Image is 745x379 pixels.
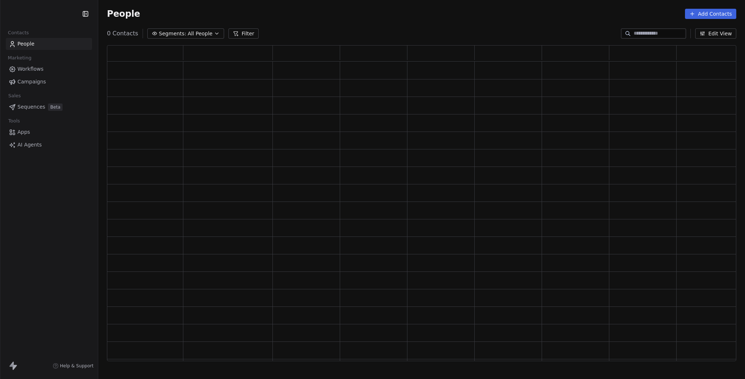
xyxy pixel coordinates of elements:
span: Campaigns [17,78,46,86]
span: 0 Contacts [107,29,138,38]
a: AI Agents [6,139,92,151]
button: Edit View [695,28,736,39]
span: Workflows [17,65,44,73]
span: Apps [17,128,30,136]
span: Tools [5,116,23,126]
div: grid [107,62,744,362]
span: Contacts [5,27,32,38]
button: Add Contacts [685,9,736,19]
a: Help & Support [53,363,93,369]
span: Help & Support [60,363,93,369]
span: AI Agents [17,141,42,149]
span: All People [188,30,212,38]
a: SequencesBeta [6,101,92,113]
a: Apps [6,126,92,138]
span: Segments: [159,30,186,38]
a: People [6,38,92,50]
a: Campaigns [6,76,92,88]
span: People [17,40,35,48]
span: Marketing [5,52,35,63]
span: Sales [5,90,24,101]
span: People [107,8,140,19]
span: Sequences [17,103,45,111]
span: Beta [48,103,63,111]
a: Workflows [6,63,92,75]
button: Filter [228,28,259,39]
